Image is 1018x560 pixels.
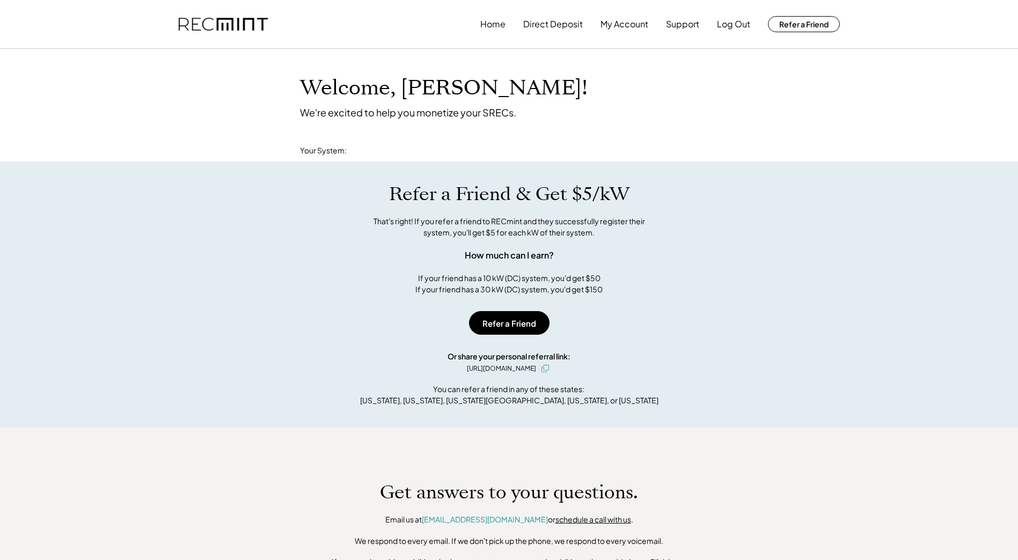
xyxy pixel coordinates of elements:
[666,13,699,35] button: Support
[300,106,516,119] div: We're excited to help you monetize your SRECs.
[300,145,347,156] div: Your System:
[523,13,583,35] button: Direct Deposit
[362,216,657,238] div: That's right! If you refer a friend to RECmint and they successfully register their system, you'l...
[465,249,554,262] div: How much can I earn?
[555,514,631,524] a: schedule a call with us
[539,362,552,375] button: click to copy
[717,13,750,35] button: Log Out
[467,364,536,373] div: [URL][DOMAIN_NAME]
[469,311,550,335] button: Refer a Friend
[385,514,633,525] div: Email us at or .
[389,183,629,205] h1: Refer a Friend & Get $5/kW
[360,384,658,406] div: You can refer a friend in any of these states: [US_STATE], [US_STATE], [US_STATE][GEOGRAPHIC_DATA...
[768,16,840,32] button: Refer a Friend
[600,13,648,35] button: My Account
[300,76,588,101] h1: Welcome, [PERSON_NAME]!
[422,514,548,524] a: [EMAIL_ADDRESS][DOMAIN_NAME]
[355,536,663,547] div: We respond to every email. If we don't pick up the phone, we respond to every voicemail.
[480,13,506,35] button: Home
[448,351,570,362] div: Or share your personal referral link:
[380,481,638,504] h1: Get answers to your questions.
[179,18,268,31] img: recmint-logotype%403x.png
[415,272,603,295] div: If your friend has a 10 kW (DC) system, you'd get $50 If your friend has a 30 kW (DC) system, you...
